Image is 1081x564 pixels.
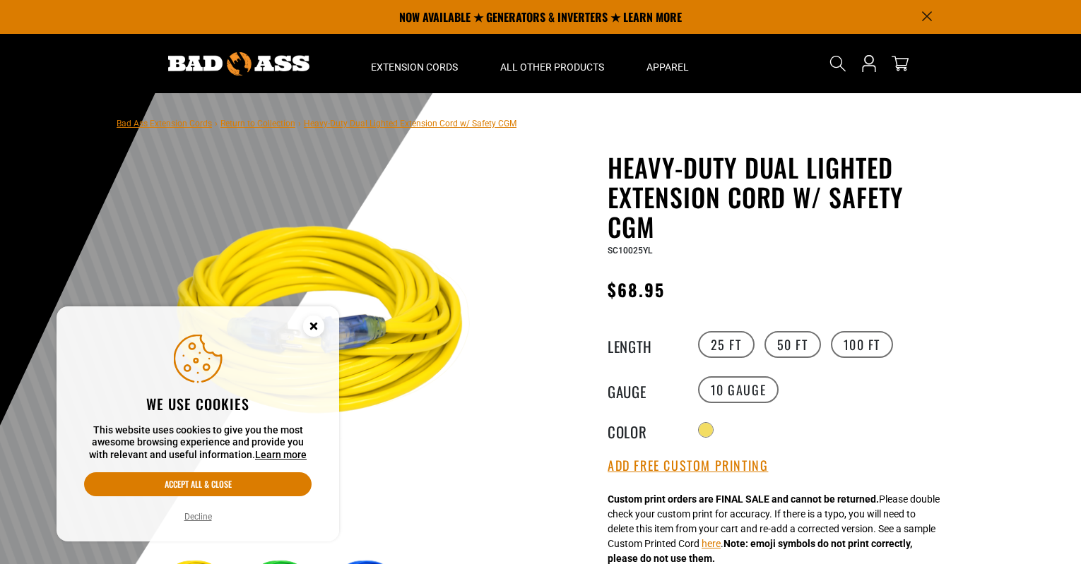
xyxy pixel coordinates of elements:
button: Accept all & close [84,472,312,496]
a: Learn more [255,449,307,460]
span: › [215,119,218,128]
nav: breadcrumbs [117,114,516,131]
span: All Other Products [500,61,604,73]
a: Bad Ass Extension Cords [117,119,212,128]
span: › [298,119,301,128]
h1: Heavy-Duty Dual Lighted Extension Cord w/ Safety CGM [608,152,954,241]
summary: Search [827,52,849,75]
legend: Length [608,335,678,354]
span: $68.95 [608,277,665,302]
h2: We use cookies [84,395,312,413]
label: 50 FT [764,331,821,358]
strong: Note: emoji symbols do not print correctly, please do not use them. [608,538,912,564]
label: 100 FT [831,331,894,358]
img: Bad Ass Extension Cords [168,52,309,76]
img: yellow [158,155,499,496]
aside: Cookie Consent [57,306,339,542]
summary: All Other Products [479,34,625,93]
p: This website uses cookies to give you the most awesome browsing experience and provide you with r... [84,424,312,462]
legend: Color [608,421,678,439]
legend: Gauge [608,380,678,399]
a: Return to Collection [220,119,295,128]
button: Add Free Custom Printing [608,458,768,474]
span: Extension Cords [371,61,458,73]
summary: Apparel [625,34,710,93]
label: 25 FT [698,331,755,358]
span: Heavy-Duty Dual Lighted Extension Cord w/ Safety CGM [304,119,516,128]
summary: Extension Cords [350,34,479,93]
button: here [702,536,721,551]
span: Apparel [646,61,689,73]
span: SC10025YL [608,246,652,256]
label: 10 Gauge [698,376,779,403]
strong: Custom print orders are FINAL SALE and cannot be returned. [608,493,879,505]
button: Decline [180,510,216,524]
